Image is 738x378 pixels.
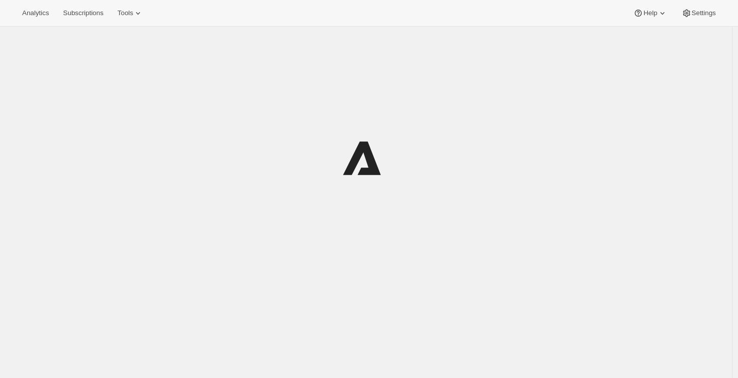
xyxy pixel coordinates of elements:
[643,9,657,17] span: Help
[111,6,149,20] button: Tools
[692,9,716,17] span: Settings
[627,6,673,20] button: Help
[63,9,103,17] span: Subscriptions
[22,9,49,17] span: Analytics
[57,6,109,20] button: Subscriptions
[117,9,133,17] span: Tools
[16,6,55,20] button: Analytics
[676,6,722,20] button: Settings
